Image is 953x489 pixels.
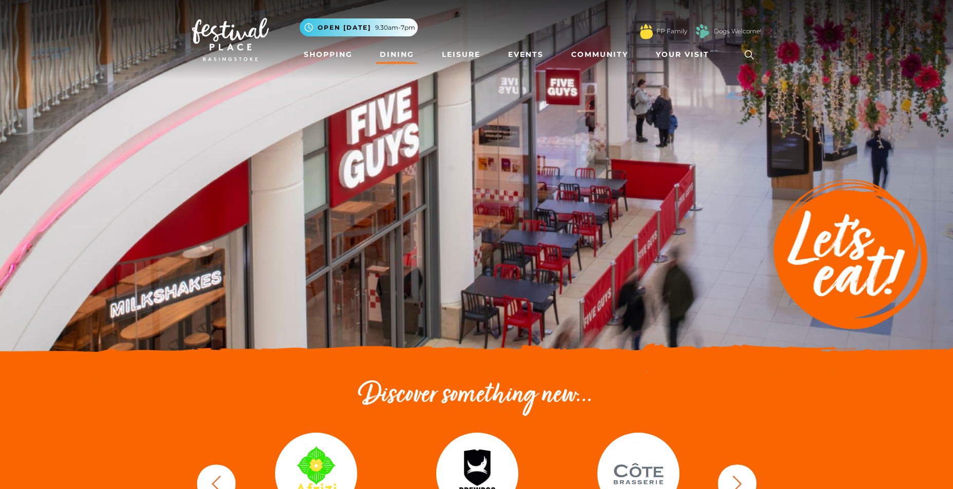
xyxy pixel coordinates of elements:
[652,45,718,64] a: Your Visit
[656,49,709,60] span: Your Visit
[438,45,484,64] a: Leisure
[318,23,371,32] span: Open [DATE]
[504,45,548,64] a: Events
[567,45,632,64] a: Community
[192,379,762,412] h2: Discover something new...
[376,45,418,64] a: Dining
[300,45,357,64] a: Shopping
[375,23,415,32] span: 9.30am-7pm
[300,18,418,36] button: Open [DATE] 9.30am-7pm
[714,27,762,36] a: Dogs Welcome!
[656,27,687,36] a: FP Family
[192,18,269,61] img: Festival Place Logo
